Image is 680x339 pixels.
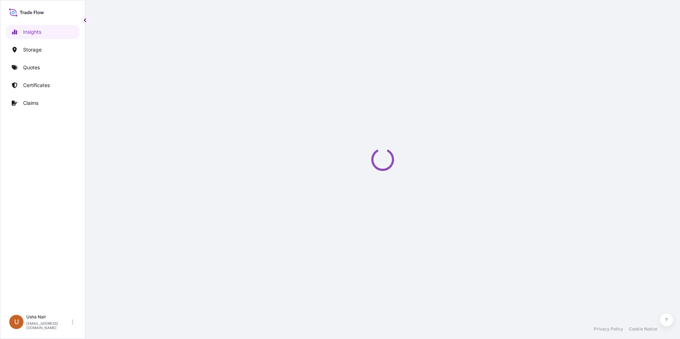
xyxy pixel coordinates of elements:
p: Claims [23,99,38,107]
p: Certificates [23,82,50,89]
a: Storage [6,43,79,57]
p: Quotes [23,64,40,71]
a: Certificates [6,78,79,92]
a: Insights [6,25,79,39]
p: Usha Nair [26,314,70,320]
span: U [14,318,19,325]
p: Insights [23,28,41,36]
a: Claims [6,96,79,110]
a: Privacy Policy [594,326,623,332]
a: Quotes [6,60,79,75]
p: [EMAIL_ADDRESS][DOMAIN_NAME] [26,321,70,330]
p: Storage [23,46,42,53]
a: Cookie Notice [629,326,657,332]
